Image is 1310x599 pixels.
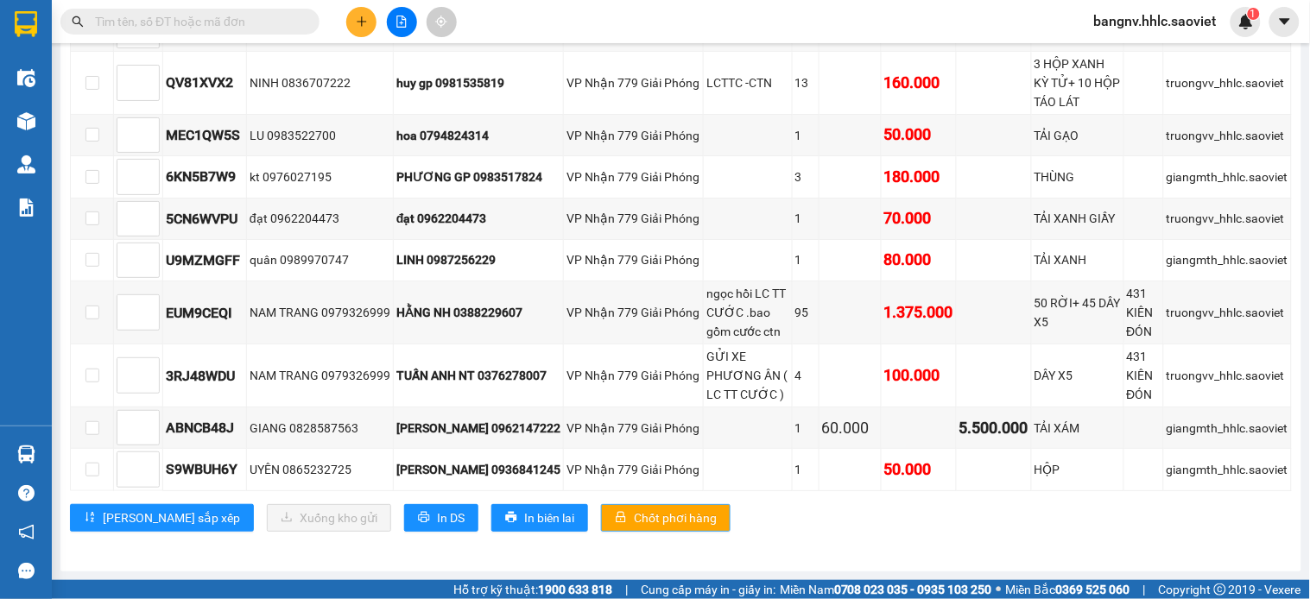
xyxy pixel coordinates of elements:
[1167,419,1288,438] div: giangmth_hhlc.saoviet
[1035,366,1121,385] div: DÂY X5
[795,366,816,385] div: 4
[1035,167,1121,186] div: THÙNG
[564,52,704,115] td: VP Nhận 779 Giải Phóng
[795,73,816,92] div: 13
[566,126,700,145] div: VP Nhận 779 Giải Phóng
[601,504,731,532] button: lockChốt phơi hàng
[404,504,478,532] button: printerIn DS
[396,460,560,479] div: [PERSON_NAME] 0936841245
[1035,293,1121,331] div: 50 RỜI+ 45 DÂY X5
[17,112,35,130] img: warehouse-icon
[250,419,390,438] div: GIANG 0828587563
[166,249,244,271] div: U9MZMGFF
[1214,583,1226,596] span: copyright
[17,155,35,173] img: warehouse-icon
[166,417,244,438] div: ABNCB48J
[1035,126,1121,145] div: TẢI GẠO
[1035,209,1121,228] div: TẢI XANH GIẦY
[1167,167,1288,186] div: giangmth_hhlc.saoviet
[795,419,816,438] div: 1
[346,7,377,37] button: plus
[163,115,247,156] td: MEC1QW5S
[250,250,390,269] div: quân 0989970747
[1035,419,1121,438] div: TẢI XÁM
[250,126,390,145] div: LU 0983522700
[884,165,953,189] div: 180.000
[163,449,247,490] td: S9WBUH6Y
[566,366,700,385] div: VP Nhận 779 Giải Phóng
[396,303,560,322] div: HẰNG NH 0388229607
[1167,73,1288,92] div: truongvv_hhlc.saoviet
[780,580,992,599] span: Miền Nam
[1250,8,1256,20] span: 1
[564,156,704,198] td: VP Nhận 779 Giải Phóng
[524,508,574,527] span: In biên lai
[250,303,390,322] div: NAM TRANG 0979326999
[564,240,704,281] td: VP Nhận 779 Giải Phóng
[1269,7,1300,37] button: caret-down
[396,16,408,28] span: file-add
[834,583,992,596] strong: 0708 023 035 - 0935 103 250
[396,126,560,145] div: hoa 0794824314
[163,407,247,449] td: ABNCB48J
[163,240,247,281] td: U9MZMGFF
[166,302,244,324] div: EUM9CEQI
[566,167,700,186] div: VP Nhận 779 Giải Phóng
[564,407,704,449] td: VP Nhận 779 Giải Phóng
[17,445,35,463] img: warehouse-icon
[564,344,704,407] td: VP Nhận 779 Giải Phóng
[1143,580,1146,599] span: |
[267,504,391,532] button: downloadXuống kho gửi
[387,7,417,37] button: file-add
[822,416,878,440] div: 60.000
[615,511,627,525] span: lock
[1167,460,1288,479] div: giangmth_hhlc.saoviet
[1248,8,1260,20] sup: 1
[72,16,84,28] span: search
[418,511,430,525] span: printer
[566,303,700,322] div: VP Nhận 779 Giải Phóng
[18,485,35,501] span: question-circle
[505,511,517,525] span: printer
[795,126,816,145] div: 1
[564,449,704,490] td: VP Nhận 779 Giải Phóng
[641,580,775,599] span: Cung cấp máy in - giấy in:
[1127,347,1161,404] div: 431 KIÊN ĐÓN
[566,209,700,228] div: VP Nhận 779 Giải Phóng
[566,250,700,269] div: VP Nhận 779 Giải Phóng
[18,524,35,540] span: notification
[17,69,35,87] img: warehouse-icon
[566,419,700,438] div: VP Nhận 779 Giải Phóng
[250,366,390,385] div: NAM TRANG 0979326999
[491,504,588,532] button: printerIn biên lai
[795,167,816,186] div: 3
[396,366,560,385] div: TUẤN ANH NT 0376278007
[566,73,700,92] div: VP Nhận 779 Giải Phóng
[163,199,247,240] td: 5CN6WVPU
[884,363,953,388] div: 100.000
[706,73,789,92] div: LCTTC -CTN
[103,508,240,527] span: [PERSON_NAME] sắp xếp
[437,508,465,527] span: In DS
[1167,303,1288,322] div: truongvv_hhlc.saoviet
[884,123,953,147] div: 50.000
[1080,10,1231,32] span: bangnv.hhlc.saoviet
[1167,366,1288,385] div: truongvv_hhlc.saoviet
[166,365,244,387] div: 3RJ48WDU
[1035,54,1121,111] div: 3 HỘP XANH KỲ TỬ+ 10 HỘP TÁO LÁT
[634,508,717,527] span: Chốt phơi hàng
[1035,250,1121,269] div: TẢI XANH
[795,250,816,269] div: 1
[396,167,560,186] div: PHƯƠNG GP 0983517824
[250,209,390,228] div: đạt 0962204473
[250,167,390,186] div: kt 0976027195
[1277,14,1293,29] span: caret-down
[884,71,953,95] div: 160.000
[396,419,560,438] div: [PERSON_NAME] 0962147222
[166,72,244,93] div: QV81XVX2
[250,73,390,92] div: NINH 0836707222
[396,250,560,269] div: LINH 0987256229
[250,460,390,479] div: UYÊN 0865232725
[356,16,368,28] span: plus
[163,281,247,344] td: EUM9CEQI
